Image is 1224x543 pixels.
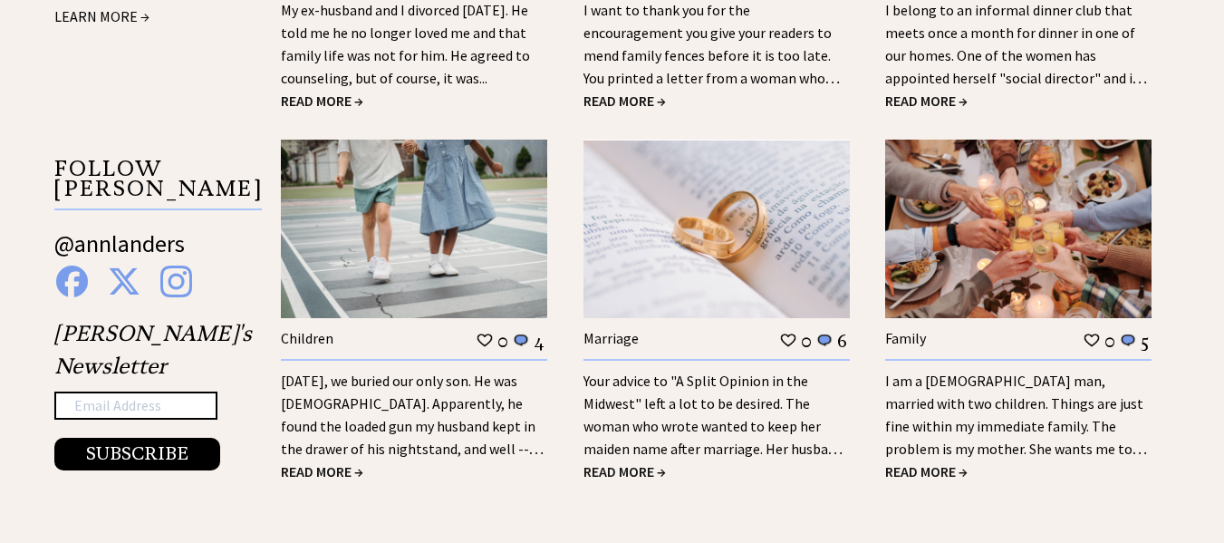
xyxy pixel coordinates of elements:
div: [PERSON_NAME]'s Newsletter [54,317,252,471]
img: message_round%201.png [1119,333,1137,349]
img: x%20blue.png [108,266,140,297]
a: LEARN MORE → [54,7,149,25]
td: 0 [800,329,813,353]
a: READ MORE → [583,92,666,110]
img: heart_outline%201.png [779,332,797,349]
a: [DATE], we buried our only son. He was [DEMOGRAPHIC_DATA]. Apparently, he found the loaded gun my... [281,372,544,480]
a: READ MORE → [885,92,968,110]
a: I am a [DEMOGRAPHIC_DATA] man, married with two children. Things are just fine within my immediat... [885,372,1147,480]
td: 5 [1140,329,1150,353]
img: message_round%201.png [815,333,834,349]
a: Family [885,329,926,347]
img: facebook%20blue.png [56,266,88,297]
img: instagram%20blue.png [160,266,192,297]
a: Your advice to "A Split Opinion in the Midwest" left a lot to be desired. The woman who wrote wan... [583,372,847,480]
a: READ MORE → [281,92,363,110]
button: SUBSCRIBE [54,438,220,470]
a: Children [281,329,333,347]
a: READ MORE → [583,462,666,480]
img: family.jpg [885,140,1152,317]
a: @annlanders [54,228,185,276]
td: 0 [496,329,509,353]
a: I belong to an informal dinner club that meets once a month for dinner in one of our homes. One o... [885,1,1147,110]
a: My ex-husband and I divorced [DATE]. He told me he no longer loved me and that family life was no... [281,1,530,87]
img: children.jpg [281,140,547,317]
img: message_round%201.png [512,333,530,349]
a: I want to thank you for the encouragement you give your readers to mend family fences before it i... [583,1,840,110]
a: READ MORE → [281,462,363,480]
td: 0 [1104,329,1116,353]
a: Marriage [583,329,639,347]
input: Email Address [54,392,217,421]
p: FOLLOW [PERSON_NAME] [54,159,262,210]
td: 4 [533,329,545,353]
img: heart_outline%201.png [476,332,494,349]
img: marriage.jpg [583,140,850,317]
img: heart_outline%201.png [1083,332,1101,349]
a: READ MORE → [885,462,968,480]
td: 6 [836,329,848,353]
